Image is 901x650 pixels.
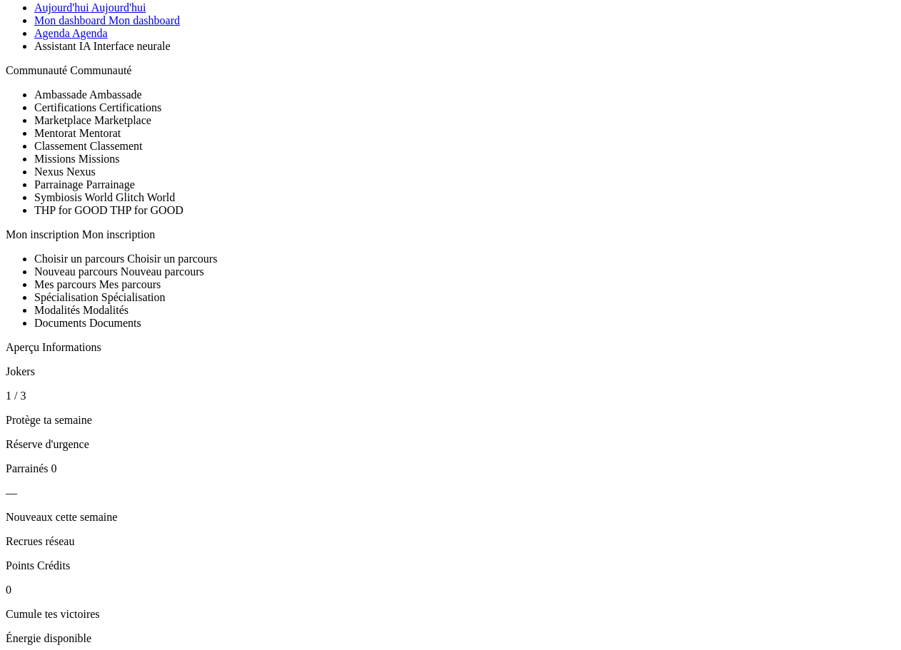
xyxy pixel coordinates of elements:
[72,27,108,39] span: Agenda
[90,140,143,152] span: Classement
[110,204,183,216] span: THP for GOOD
[34,127,121,139] span: Mentorat Mentorat
[34,101,161,113] span: Certifications Certifications
[86,178,134,191] span: Parrainage
[6,64,67,76] span: Communauté
[6,584,895,596] p: 0
[34,178,83,191] span: Parrainage
[34,304,80,316] span: Modalités
[34,127,76,139] span: Mentorat
[51,462,57,474] span: 0
[6,438,895,451] p: Réserve d'urgence
[34,166,96,178] span: Nexus Nexus
[34,265,204,278] span: Nouveau parcours Nouveau parcours
[37,559,70,572] span: Crédits
[99,278,161,290] span: Mes parcours
[34,253,124,265] span: Choisir un parcours
[34,101,96,113] span: Certifications
[34,278,161,290] span: Mes parcours Mes parcours
[83,304,129,316] span: Modalités
[34,140,143,152] span: Classement Classement
[42,341,101,353] span: Informations
[34,278,96,290] span: Mes parcours
[6,487,895,499] p: —
[6,535,895,548] p: Recrues réseau
[34,166,64,178] span: Nexus
[70,64,131,76] span: Communauté
[66,166,96,178] span: Nexus
[6,608,895,621] p: Cumule tes victoires
[34,253,217,265] span: Choisir un parcours Choisir un parcours
[34,153,120,165] span: Missions Missions
[6,341,39,353] span: Aperçu
[34,191,175,203] span: Symbiosis World Glitch World
[116,191,175,203] span: Glitch World
[34,291,166,303] span: Spécialisation Spécialisation
[34,114,151,126] span: Marketplace Marketplace
[79,153,120,165] span: Missions
[6,228,79,240] span: Mon inscription
[109,14,180,26] span: Mon dashboard
[34,291,99,303] span: Spécialisation
[34,204,108,216] span: THP for GOOD
[6,632,895,645] p: Énergie disponible
[34,40,171,52] span: Assistant IA Interface neurale
[6,414,895,427] p: Protège ta semaine
[34,88,142,101] span: Ambassade Ambassade
[34,153,76,165] span: Missions
[34,1,89,14] span: Aujourd'hui
[101,291,166,303] span: Spécialisation
[34,191,113,203] span: Symbiosis World
[127,253,217,265] span: Choisir un parcours
[34,27,108,39] a: Agenda Agenda
[6,462,49,474] span: Parrainés
[34,27,70,39] span: Agenda
[34,14,180,26] a: Mon dashboard Mon dashboard
[34,40,91,52] span: Assistant IA
[6,390,895,402] p: 1 / 3
[34,140,87,152] span: Classement
[34,317,141,329] span: Documents Documents
[91,1,146,14] span: Aujourd'hui
[6,341,895,645] section: Aperçu rapide
[6,365,35,377] span: Jokers
[94,114,151,126] span: Marketplace
[34,178,135,191] span: Parrainage Parrainage
[34,114,91,126] span: Marketplace
[6,559,34,572] span: Points
[82,228,156,240] span: Mon inscription
[34,204,183,216] span: THP for GOOD THP for GOOD
[34,14,106,26] span: Mon dashboard
[34,317,86,329] span: Documents
[79,127,121,139] span: Mentorat
[121,265,204,278] span: Nouveau parcours
[6,511,895,524] p: Nouveaux cette semaine
[34,88,87,101] span: Ambassade
[89,88,142,101] span: Ambassade
[94,40,171,52] span: Interface neurale
[34,304,129,316] span: Modalités Modalités
[99,101,161,113] span: Certifications
[34,1,146,14] a: Aujourd'hui Aujourd'hui
[89,317,141,329] span: Documents
[34,265,118,278] span: Nouveau parcours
